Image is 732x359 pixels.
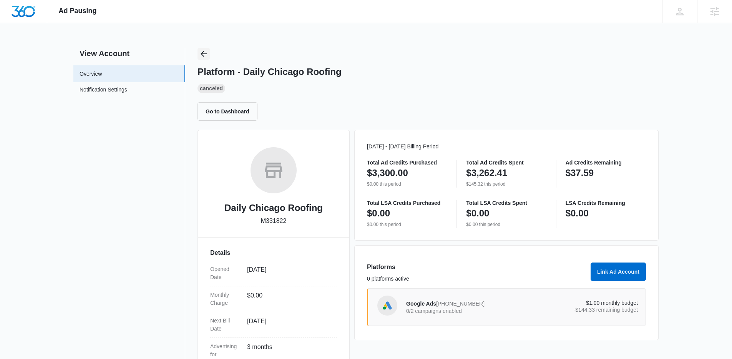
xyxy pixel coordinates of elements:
[59,7,97,15] span: Ad Pausing
[198,84,225,93] div: Canceled
[367,221,447,228] p: $0.00 this period
[406,308,522,314] p: 0/2 campaigns enabled
[466,207,489,219] p: $0.00
[466,160,546,165] p: Total Ad Credits Spent
[466,181,546,188] p: $145.32 this period
[436,301,485,307] span: [PHONE_NUMBER]
[367,200,447,206] p: Total LSA Credits Purchased
[224,201,323,215] h2: Daily Chicago Roofing
[522,307,638,312] p: -$144.33 remaining budget
[261,216,287,226] p: M331822
[210,248,337,258] h3: Details
[367,207,390,219] p: $0.00
[198,66,342,78] h1: Platform - Daily Chicago Roofing
[210,312,337,338] div: Next Bill Date[DATE]
[466,221,546,228] p: $0.00 this period
[210,265,241,281] dt: Opened Date
[73,48,185,59] h2: View Account
[210,342,241,359] dt: Advertising for
[210,261,337,286] div: Opened Date[DATE]
[198,102,257,121] button: Go to Dashboard
[522,300,638,306] p: $1.00 monthly budget
[247,291,331,307] dd: $0.00
[367,167,408,179] p: $3,300.00
[80,86,127,96] a: Notification Settings
[247,342,331,359] dd: 3 months
[566,160,646,165] p: Ad Credits Remaining
[566,200,646,206] p: LSA Credits Remaining
[80,70,102,78] a: Overview
[466,200,546,206] p: Total LSA Credits Spent
[566,207,589,219] p: $0.00
[367,143,646,151] p: [DATE] - [DATE] Billing Period
[247,265,331,281] dd: [DATE]
[367,288,646,326] a: Google AdsGoogle Ads[PHONE_NUMBER]0/2 campaigns enabled$1.00 monthly budget-$144.33 remaining budget
[382,300,393,311] img: Google Ads
[566,167,594,179] p: $37.59
[210,286,337,312] div: Monthly Charge$0.00
[406,301,436,307] span: Google Ads
[198,108,262,115] a: Go to Dashboard
[198,48,210,60] button: Back
[367,275,586,283] p: 0 platforms active
[367,181,447,188] p: $0.00 this period
[591,263,646,281] button: Link Ad Account
[367,160,447,165] p: Total Ad Credits Purchased
[367,263,586,272] h3: Platforms
[210,291,241,307] dt: Monthly Charge
[466,167,507,179] p: $3,262.41
[247,317,331,333] dd: [DATE]
[210,317,241,333] dt: Next Bill Date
